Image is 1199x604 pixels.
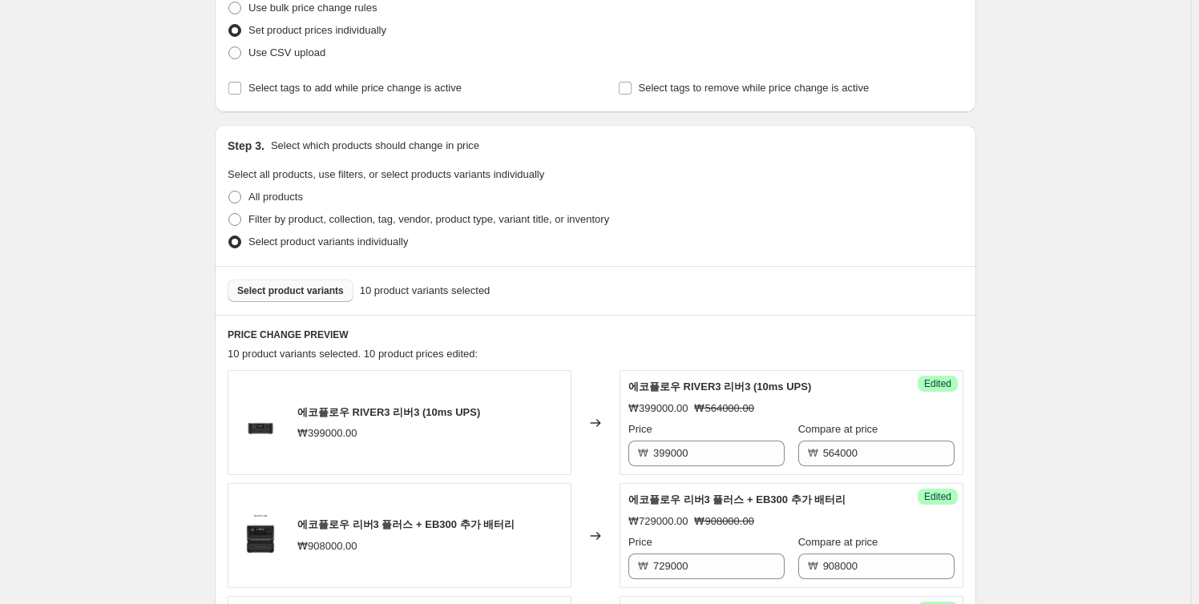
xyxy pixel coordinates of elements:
span: 에코플로우 RIVER3 리버3 (10ms UPS) [297,406,480,418]
strike: ₩908000.00 [694,513,753,530]
span: ₩ [638,447,648,459]
span: ₩ [808,560,818,572]
span: 10 product variants selected [360,283,490,299]
div: ₩908000.00 [297,538,357,554]
span: Use CSV upload [248,46,325,58]
span: Compare at price [798,423,878,435]
span: Edited [924,377,951,390]
span: Use bulk price change rules [248,2,377,14]
span: ₩ [808,447,818,459]
strike: ₩564000.00 [694,401,753,417]
span: Select all products, use filters, or select products variants individually [228,168,544,180]
span: 에코플로우 리버3 플러스 + EB300 추가 배터리 [297,518,515,530]
p: Select which products should change in price [271,138,479,154]
span: Select tags to add while price change is active [248,82,462,94]
div: ₩399000.00 [628,401,688,417]
h2: Step 3. [228,138,264,154]
span: 에코플로우 리버3 플러스 + EB300 추가 배터리 [628,493,846,505]
span: Edited [924,490,951,503]
span: Filter by product, collection, tag, vendor, product type, variant title, or inventory [248,213,609,225]
span: Price [628,536,652,548]
span: Price [628,423,652,435]
span: Set product prices individually [248,24,386,36]
span: Compare at price [798,536,878,548]
span: ₩ [638,560,648,572]
span: Select product variants individually [248,236,408,248]
span: Select product variants [237,284,344,297]
div: ₩399000.00 [297,425,357,441]
span: Select tags to remove while price change is active [639,82,870,94]
button: Select product variants [228,280,353,302]
div: ₩729000.00 [628,513,688,530]
span: 에코플로우 RIVER3 리버3 (10ms UPS) [628,381,811,393]
span: All products [248,191,303,203]
h6: PRICE CHANGE PREVIEW [228,328,963,341]
span: 10 product variants selected. 10 product prices edited: [228,348,478,360]
img: r3p_EB300_80x.png [236,512,285,560]
img: 3-1200-_2_80x.png [236,399,285,447]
